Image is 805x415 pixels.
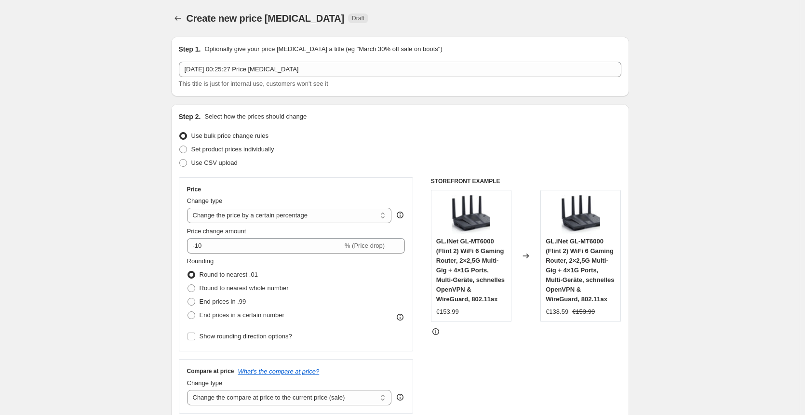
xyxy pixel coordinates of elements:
[187,197,223,204] span: Change type
[436,238,505,303] span: GL.iNet GL-MT6000 (Flint 2) WiFi 6 Gaming Router, 2×2,5G Multi-Gig + 4×1G Ports, Multi-Geräte, sc...
[191,132,268,139] span: Use bulk price change rules
[179,44,201,54] h2: Step 1.
[187,367,234,375] h3: Compare at price
[200,298,246,305] span: End prices in .99
[171,12,185,25] button: Price change jobs
[431,177,621,185] h6: STOREFRONT EXAMPLE
[200,333,292,340] span: Show rounding direction options?
[179,80,328,87] span: This title is just for internal use, customers won't see it
[200,271,258,278] span: Round to nearest .01
[200,284,289,292] span: Round to nearest whole number
[395,392,405,402] div: help
[572,307,595,317] strike: €153.99
[546,307,568,317] div: €138.59
[187,13,345,24] span: Create new price [MEDICAL_DATA]
[191,146,274,153] span: Set product prices individually
[562,195,600,234] img: 61mSLh-ERLL._AC_SL1500_80x.jpg
[546,238,614,303] span: GL.iNet GL-MT6000 (Flint 2) WiFi 6 Gaming Router, 2×2,5G Multi-Gig + 4×1G Ports, Multi-Geräte, sc...
[436,307,459,317] div: €153.99
[345,242,385,249] span: % (Price drop)
[187,228,246,235] span: Price change amount
[238,368,320,375] button: What's the compare at price?
[187,238,343,254] input: -15
[352,14,364,22] span: Draft
[395,210,405,220] div: help
[204,112,307,121] p: Select how the prices should change
[204,44,442,54] p: Optionally give your price [MEDICAL_DATA] a title (eg "March 30% off sale on boots")
[187,257,214,265] span: Rounding
[452,195,490,234] img: 61mSLh-ERLL._AC_SL1500_80x.jpg
[187,186,201,193] h3: Price
[179,62,621,77] input: 30% off holiday sale
[191,159,238,166] span: Use CSV upload
[200,311,284,319] span: End prices in a certain number
[187,379,223,387] span: Change type
[179,112,201,121] h2: Step 2.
